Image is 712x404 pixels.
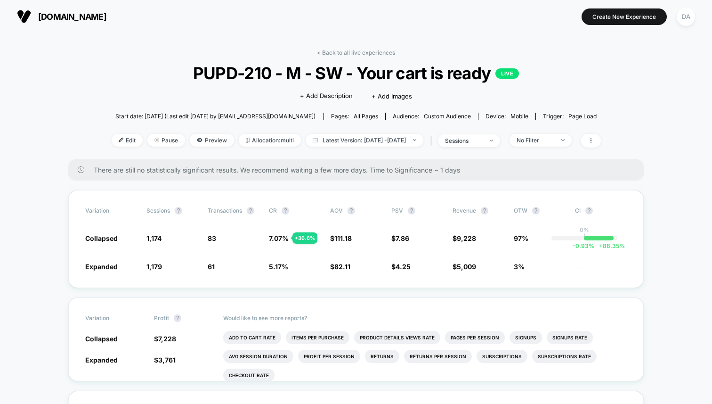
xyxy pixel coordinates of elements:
span: + [599,242,603,249]
div: + 36.6 % [292,232,317,244]
span: Variation [85,314,137,322]
span: Collapsed [85,335,118,343]
span: 82.11 [334,263,350,271]
button: ? [585,207,593,214]
span: 9,228 [457,234,476,242]
li: Subscriptions Rate [532,350,597,363]
li: Profit Per Session [298,350,360,363]
span: Collapsed [85,234,118,242]
span: Latest Version: [DATE] - [DATE] [306,134,423,147]
span: $ [154,335,176,343]
span: Edit [112,134,143,147]
li: Add To Cart Rate [223,331,281,344]
span: Variation [85,207,137,214]
span: OTW [514,207,566,214]
li: Checkout Rate [223,369,275,382]
span: mobile [510,113,528,120]
span: Expanded [85,356,118,364]
li: Subscriptions [477,350,527,363]
li: Pages Per Session [445,331,505,344]
button: ? [174,314,181,322]
span: Preview [190,134,234,147]
span: all pages [354,113,378,120]
li: Returns Per Session [404,350,472,363]
span: Page Load [568,113,597,120]
div: Pages: [331,113,378,120]
button: ? [348,207,355,214]
span: 3,761 [158,356,176,364]
button: ? [247,207,254,214]
span: 5,009 [457,263,476,271]
span: Transactions [208,207,242,214]
span: | [428,134,438,148]
img: edit [119,138,123,142]
p: | [583,233,585,240]
span: $ [154,356,176,364]
a: < Back to all live experiences [317,49,395,56]
span: 88.35 % [594,242,625,249]
span: 97% [514,234,528,242]
span: Expanded [85,263,118,271]
span: CI [575,207,627,214]
span: PUPD-210 - M - SW - Your cart is ready [136,63,576,83]
p: Would like to see more reports? [223,314,627,322]
span: CR [269,207,277,214]
span: + Add Description [300,91,353,101]
span: $ [330,263,350,271]
span: $ [391,234,409,242]
span: 3% [514,263,525,271]
p: LIVE [495,68,519,79]
li: Items Per Purchase [286,331,349,344]
span: $ [330,234,352,242]
button: [DOMAIN_NAME] [14,9,109,24]
img: end [561,139,565,141]
li: Product Details Views Rate [354,331,440,344]
span: --- [575,264,627,271]
span: There are still no statistically significant results. We recommend waiting a few more days . Time... [94,166,625,174]
span: 7.07 % [269,234,289,242]
span: + Add Images [372,92,412,100]
img: end [154,138,159,142]
span: Sessions [146,207,170,214]
div: Trigger: [543,113,597,120]
span: 5.17 % [269,263,288,271]
span: 7.86 [396,234,409,242]
img: calendar [313,138,318,142]
button: ? [282,207,289,214]
span: PSV [391,207,403,214]
span: Pause [147,134,185,147]
span: Start date: [DATE] (Last edit [DATE] by [EMAIL_ADDRESS][DOMAIN_NAME]) [115,113,316,120]
span: 61 [208,263,215,271]
img: end [413,139,416,141]
span: [DOMAIN_NAME] [38,12,106,22]
div: sessions [445,137,483,144]
img: end [490,140,493,141]
li: Avg Session Duration [223,350,293,363]
span: Custom Audience [424,113,471,120]
div: No Filter [517,137,554,144]
li: Signups Rate [547,331,593,344]
button: ? [408,207,415,214]
span: Revenue [453,207,476,214]
span: Device: [478,113,535,120]
span: -0.93 % [573,242,594,249]
span: 111.18 [334,234,352,242]
span: 1,174 [146,234,162,242]
span: AOV [330,207,343,214]
span: $ [453,263,476,271]
span: Allocation: multi [239,134,301,147]
span: Profit [154,314,169,322]
span: $ [391,263,411,271]
span: $ [453,234,476,242]
button: Create New Experience [582,8,667,25]
img: rebalance [246,138,250,143]
button: DA [674,7,698,26]
span: 4.25 [396,263,411,271]
button: ? [175,207,182,214]
span: 1,179 [146,263,162,271]
img: Visually logo [17,9,31,24]
span: 83 [208,234,216,242]
button: ? [532,207,540,214]
button: ? [481,207,488,214]
span: 7,228 [158,335,176,343]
